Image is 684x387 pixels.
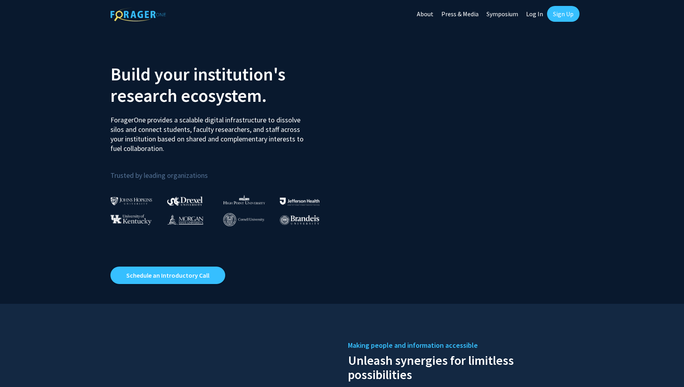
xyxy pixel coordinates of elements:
[167,214,203,225] img: Morgan State University
[167,196,203,206] img: Drexel University
[110,8,166,21] img: ForagerOne Logo
[280,198,319,205] img: Thomas Jefferson University
[110,109,309,153] p: ForagerOne provides a scalable digital infrastructure to dissolve silos and connect students, fac...
[110,160,336,181] p: Trusted by leading organizations
[110,267,225,284] a: Opens in a new tab
[110,63,336,106] h2: Build your institution's research ecosystem.
[348,351,574,382] h2: Unleash synergies for limitless possibilities
[110,214,152,225] img: University of Kentucky
[348,339,574,351] h5: Making people and information accessible
[547,6,579,22] a: Sign Up
[223,213,264,226] img: Cornell University
[280,215,319,225] img: Brandeis University
[223,195,265,204] img: High Point University
[110,197,152,205] img: Johns Hopkins University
